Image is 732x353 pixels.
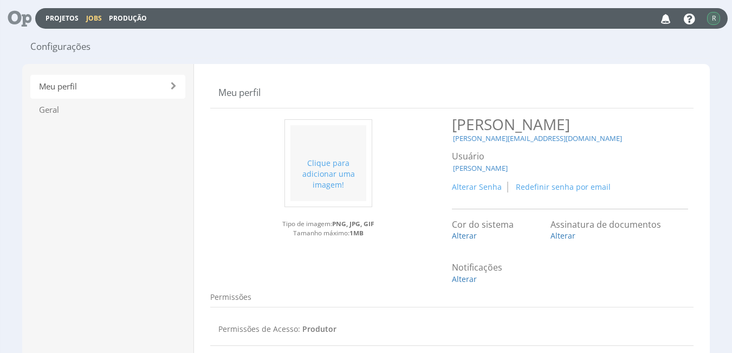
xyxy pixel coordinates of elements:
a: Jobs [86,14,102,23]
h2: Notificações [452,263,562,273]
small: Tipo de imagem: Tamanho máximo: [210,210,446,238]
a: Alterar [452,274,477,284]
a: Alterar [550,230,575,241]
b: 1MB [349,228,364,237]
button: Produção [106,13,150,23]
h2: Cor do sistema [452,220,542,230]
li: Permissões [210,292,251,303]
span: Meu perfil [30,75,185,98]
button: Jobs [83,13,105,23]
a: Produção [109,14,147,23]
div: R [707,12,720,25]
span: [PERSON_NAME] [452,163,509,173]
span: Alterar Senha [452,182,502,192]
h2: Usuário [452,152,683,162]
span: Clique para adicionar uma imagem! [302,158,355,190]
span: [PERSON_NAME][EMAIL_ADDRESS][DOMAIN_NAME] [452,133,623,143]
a: Projetos [46,14,79,23]
h2: Assinatura de documentos [550,220,680,230]
span: [PERSON_NAME] [452,114,570,134]
span: Configurações [30,40,90,53]
span: Produtor [302,324,336,334]
li: Meu perfil [218,86,261,99]
span: Permissões de Acesso: [218,324,300,334]
b: PNG, JPG, GIF [332,219,374,228]
span: Geral [30,98,185,121]
button: R [707,11,721,25]
a: Alterar [452,230,477,241]
a: Redefinir senha por email [516,182,611,192]
button: Projetos [42,13,82,23]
